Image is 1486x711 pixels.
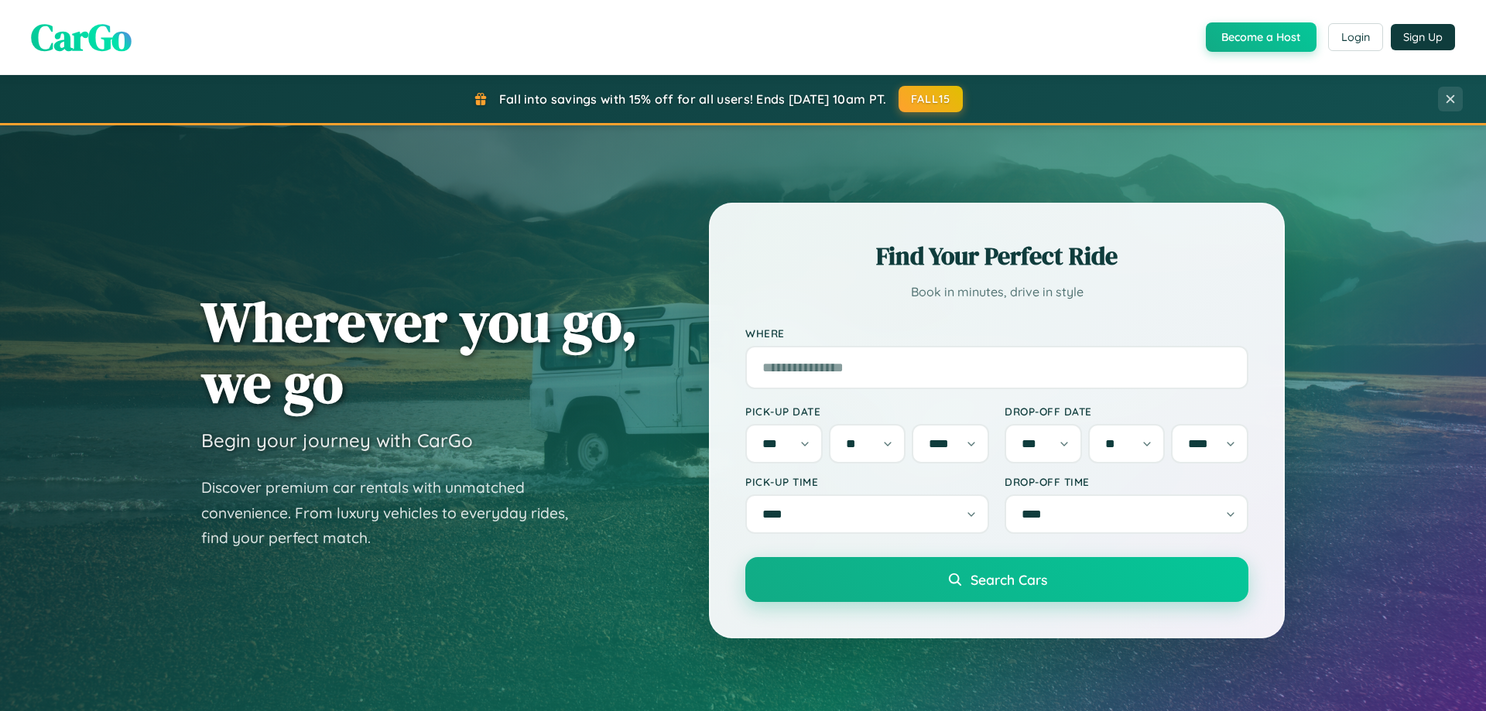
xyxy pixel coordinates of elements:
label: Pick-up Date [745,405,989,418]
span: CarGo [31,12,132,63]
button: Login [1328,23,1383,51]
h3: Begin your journey with CarGo [201,429,473,452]
h2: Find Your Perfect Ride [745,239,1248,273]
label: Where [745,326,1248,340]
label: Drop-off Time [1005,475,1248,488]
button: Become a Host [1206,22,1317,52]
label: Pick-up Time [745,475,989,488]
label: Drop-off Date [1005,405,1248,418]
span: Fall into savings with 15% off for all users! Ends [DATE] 10am PT. [499,91,887,107]
h1: Wherever you go, we go [201,291,638,413]
button: Sign Up [1391,24,1455,50]
button: Search Cars [745,557,1248,602]
button: FALL15 [899,86,964,112]
p: Book in minutes, drive in style [745,281,1248,303]
span: Search Cars [971,571,1047,588]
p: Discover premium car rentals with unmatched convenience. From luxury vehicles to everyday rides, ... [201,475,588,551]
